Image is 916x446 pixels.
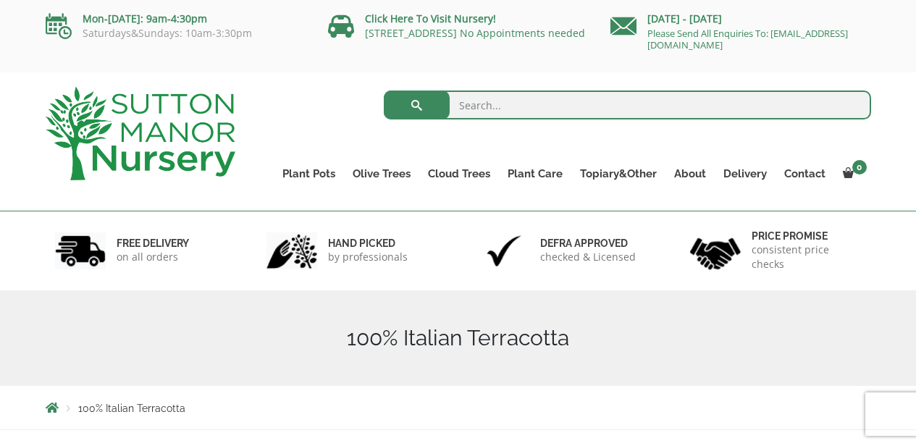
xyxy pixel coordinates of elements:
[46,402,871,413] nav: Breadcrumbs
[419,164,499,184] a: Cloud Trees
[479,232,529,269] img: 3.jpg
[834,164,871,184] a: 0
[46,325,871,351] h1: 100% Italian Terracotta
[365,12,496,25] a: Click Here To Visit Nursery!
[610,10,871,28] p: [DATE] - [DATE]
[365,26,585,40] a: [STREET_ADDRESS] No Appointments needed
[266,232,317,269] img: 2.jpg
[78,403,185,414] span: 100% Italian Terracotta
[328,237,408,250] h6: hand picked
[46,28,306,39] p: Saturdays&Sundays: 10am-3:30pm
[715,164,776,184] a: Delivery
[665,164,715,184] a: About
[540,250,636,264] p: checked & Licensed
[46,87,235,180] img: logo
[647,27,848,51] a: Please Send All Enquiries To: [EMAIL_ADDRESS][DOMAIN_NAME]
[117,250,189,264] p: on all orders
[384,91,871,119] input: Search...
[752,243,862,272] p: consistent price checks
[344,164,419,184] a: Olive Trees
[499,164,571,184] a: Plant Care
[46,10,306,28] p: Mon-[DATE]: 9am-4:30pm
[571,164,665,184] a: Topiary&Other
[752,230,862,243] h6: Price promise
[776,164,834,184] a: Contact
[274,164,344,184] a: Plant Pots
[117,237,189,250] h6: FREE DELIVERY
[55,232,106,269] img: 1.jpg
[690,229,741,273] img: 4.jpg
[852,160,867,174] span: 0
[328,250,408,264] p: by professionals
[540,237,636,250] h6: Defra approved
